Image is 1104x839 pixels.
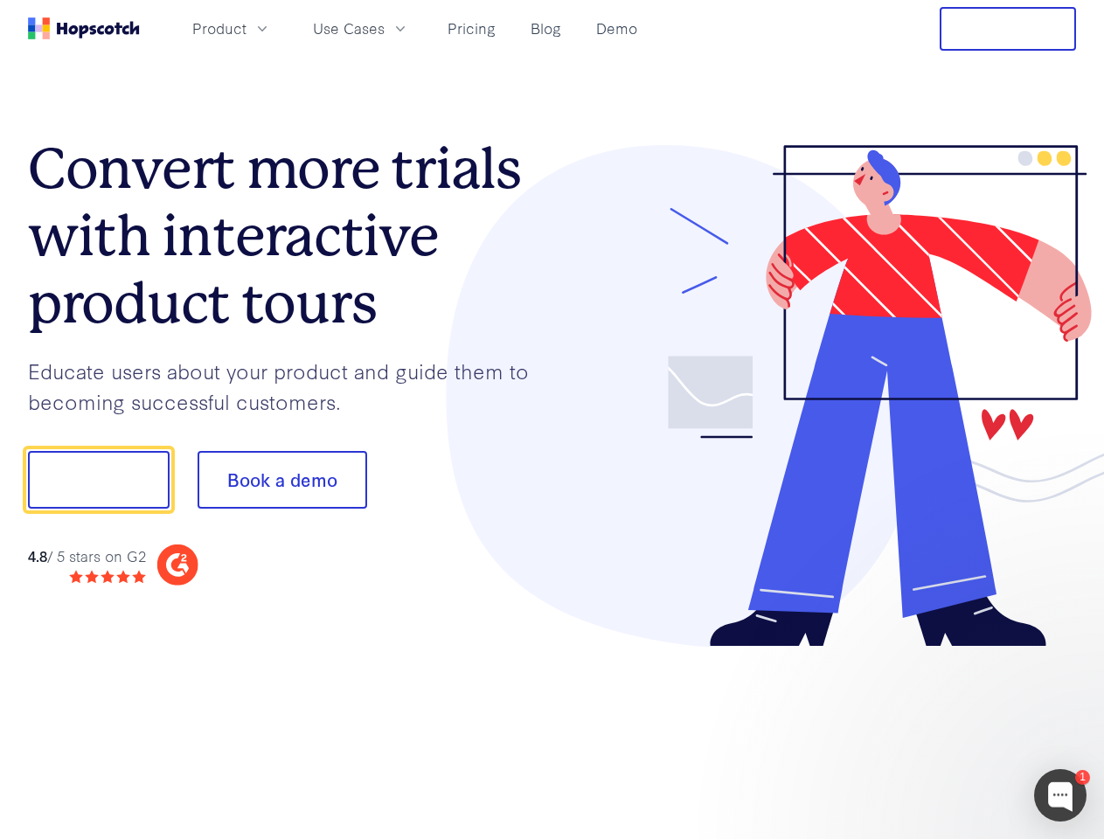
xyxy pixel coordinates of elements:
button: Book a demo [198,451,367,509]
div: 1 [1075,770,1090,785]
button: Use Cases [302,14,420,43]
a: Home [28,17,140,39]
span: Product [192,17,246,39]
h1: Convert more trials with interactive product tours [28,135,552,336]
a: Pricing [441,14,503,43]
div: / 5 stars on G2 [28,545,146,567]
button: Show me! [28,451,170,509]
strong: 4.8 [28,545,47,565]
span: Use Cases [313,17,385,39]
a: Demo [589,14,644,43]
a: Blog [524,14,568,43]
button: Free Trial [940,7,1076,51]
button: Product [182,14,281,43]
p: Educate users about your product and guide them to becoming successful customers. [28,356,552,416]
